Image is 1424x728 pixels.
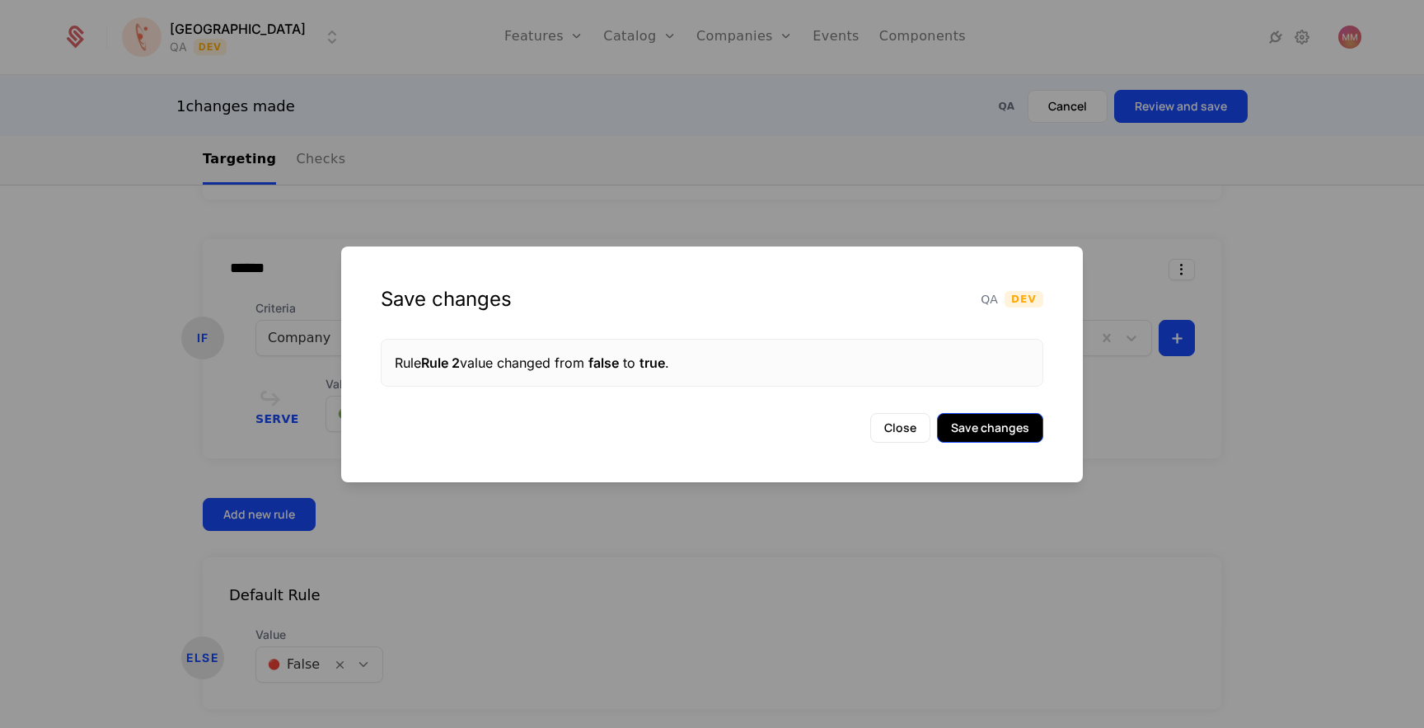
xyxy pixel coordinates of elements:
[937,413,1043,443] button: Save changes
[588,355,619,371] span: false
[421,355,460,371] span: Rule 2
[395,353,1029,373] div: Rule value changed from to .
[1005,291,1043,308] span: Dev
[639,355,665,371] span: true
[981,291,998,308] span: QA
[870,413,930,443] button: Close
[381,286,512,312] div: Save changes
